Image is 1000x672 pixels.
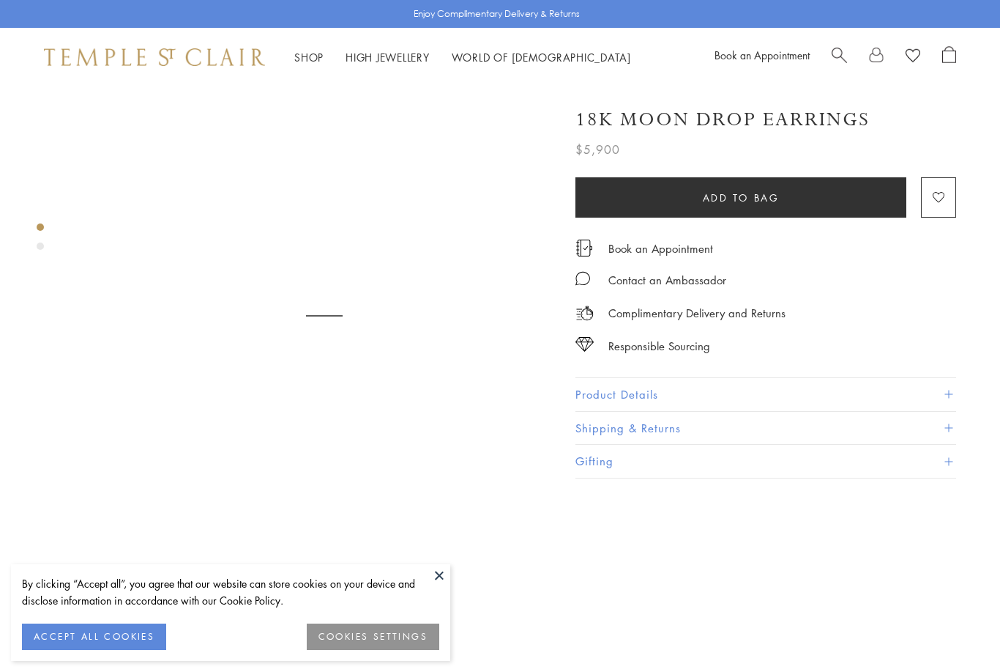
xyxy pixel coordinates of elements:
img: MessageIcon-01_2.svg [575,271,590,286]
h1: 18K Moon Drop Earrings [575,107,870,133]
p: Complimentary Delivery and Returns [608,304,786,322]
iframe: Gorgias live chat messenger [927,603,985,657]
a: View Wishlist [906,46,920,68]
a: Book an Appointment [714,48,810,62]
span: Add to bag [703,190,780,206]
button: Shipping & Returns [575,412,956,445]
button: COOKIES SETTINGS [307,624,439,650]
a: High JewelleryHigh Jewellery [346,50,430,64]
a: Search [832,46,847,68]
img: icon_appointment.svg [575,240,593,256]
div: Responsible Sourcing [608,337,710,355]
img: icon_delivery.svg [575,304,594,322]
button: Product Details [575,378,956,411]
a: ShopShop [294,50,324,64]
div: Contact an Ambassador [608,271,726,289]
a: World of [DEMOGRAPHIC_DATA]World of [DEMOGRAPHIC_DATA] [452,50,631,64]
a: Book an Appointment [608,240,713,256]
button: Gifting [575,445,956,478]
div: By clicking “Accept all”, you agree that our website can store cookies on your device and disclos... [22,575,439,609]
img: Temple St. Clair [44,48,265,66]
button: ACCEPT ALL COOKIES [22,624,166,650]
a: Open Shopping Bag [942,46,956,68]
span: $5,900 [575,140,620,159]
img: icon_sourcing.svg [575,337,594,352]
div: Product gallery navigation [37,220,44,262]
button: Add to bag [575,177,906,218]
p: Enjoy Complimentary Delivery & Returns [414,7,580,21]
nav: Main navigation [294,48,631,67]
